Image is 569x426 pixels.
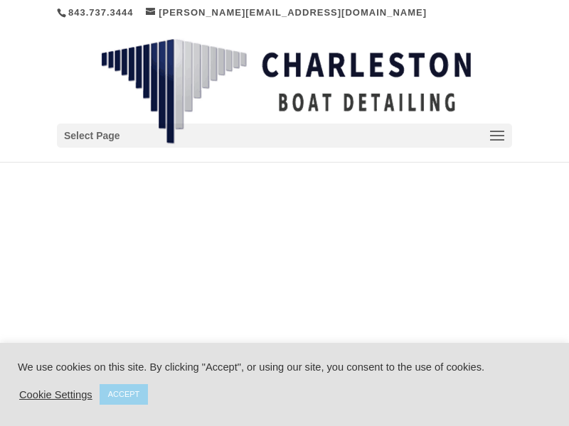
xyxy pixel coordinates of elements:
[64,128,120,144] span: Select Page
[19,388,92,401] a: Cookie Settings
[101,38,471,145] img: Charleston Boat Detailing
[18,361,551,373] div: We use cookies on this site. By clicking "Accept", or using our site, you consent to the use of c...
[100,384,149,405] a: ACCEPT
[146,7,427,18] a: [PERSON_NAME][EMAIL_ADDRESS][DOMAIN_NAME]
[68,7,134,18] a: 843.737.3444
